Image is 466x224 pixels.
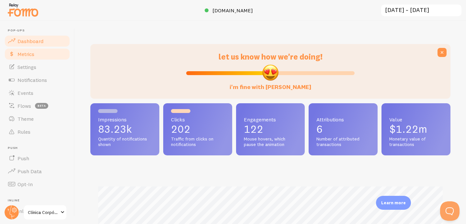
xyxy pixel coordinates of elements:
span: Notifications [17,77,47,83]
span: Metrics [17,51,34,57]
span: Settings [17,64,36,70]
a: Push [4,152,71,165]
img: emoji.png [262,64,279,81]
span: Value [389,117,443,122]
span: Number of attributed transactions [316,136,370,148]
span: Inline [8,198,71,203]
a: Settings [4,61,71,73]
span: Rules [17,129,30,135]
a: Push Data [4,165,71,178]
a: Events [4,86,71,99]
span: Monetary value of transactions [389,136,443,148]
p: 83.23k [98,124,152,134]
span: let us know how we're doing! [219,52,323,62]
a: Theme [4,112,71,125]
span: Theme [17,116,34,122]
span: Traffic from clicks on notifications [171,136,224,148]
span: Flows [17,103,31,109]
span: Dashboard [17,38,43,44]
p: Learn more [381,200,406,206]
span: Mouse hovers, which pause the animation [244,136,297,148]
span: Attributions [316,117,370,122]
a: Clínica Corpórea [23,205,67,220]
a: Opt-In [4,178,71,191]
a: Dashboard [4,35,71,48]
iframe: Help Scout Beacon - Open [440,201,460,221]
label: i'm fine with [PERSON_NAME] [230,77,311,91]
span: Engagements [244,117,297,122]
img: fomo-relay-logo-orange.svg [7,2,39,18]
a: Metrics [4,48,71,61]
span: Impressions [98,117,152,122]
div: Learn more [376,196,411,210]
a: Flows beta [4,99,71,112]
p: 122 [244,124,297,134]
span: Clínica Corpórea [28,208,59,216]
span: Push [17,155,29,162]
span: Push Data [17,168,42,174]
span: Clicks [171,117,224,122]
span: Events [17,90,33,96]
span: Opt-In [17,181,33,187]
a: Rules [4,125,71,138]
span: Quantity of notifications shown [98,136,152,148]
span: Pop-ups [8,28,71,33]
a: Notifications [4,73,71,86]
p: 202 [171,124,224,134]
span: $1.22m [389,123,427,135]
span: Push [8,146,71,150]
p: 6 [316,124,370,134]
span: beta [35,103,48,109]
